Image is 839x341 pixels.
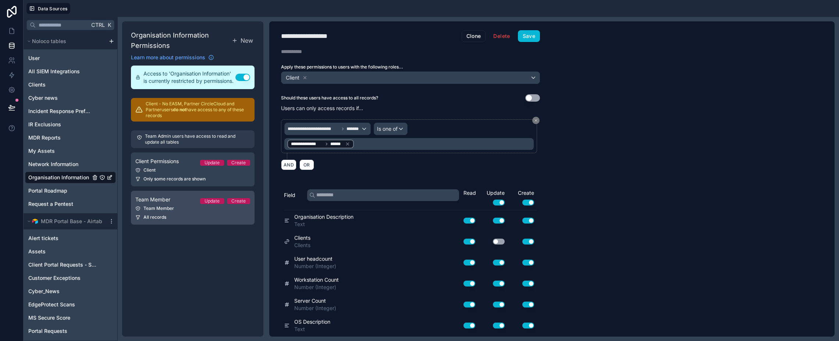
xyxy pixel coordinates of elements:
p: Team Admin users have access to read and update all tables [145,133,249,145]
span: Server Count [294,297,336,305]
span: Clients [294,242,310,249]
button: Noloco tables [25,36,106,46]
div: scrollable content [24,33,117,341]
button: Data Sources [26,3,70,14]
a: Team MemberUpdateCreateTeam MemberAll records [131,191,255,225]
span: Learn more about permissions [131,54,205,61]
button: Clone [462,30,486,42]
div: Customer Exceptions [25,272,116,284]
div: Read [463,189,478,197]
span: Incident Response Preference [28,108,90,115]
span: K [107,22,112,28]
div: Create [231,160,246,166]
span: Number (Integer) [294,263,336,270]
p: Users can only access records if... [281,105,540,112]
strong: do not [173,107,186,112]
div: Client Portal Requests - Sync from JIRA [25,259,116,271]
button: New [230,35,255,46]
span: Customer Exceptions [28,274,81,282]
span: OS Description [294,318,330,326]
img: Airtable Logo [32,218,38,224]
div: Update [205,160,220,166]
div: Cyber_News [25,285,116,297]
p: Client - No EASM, Partner CircleCloud and Partner users have access to any of these records [146,101,250,119]
span: Number (Integer) [294,284,339,291]
div: My Assets [25,145,116,157]
div: Create [231,198,246,204]
div: Network Information [25,158,116,170]
span: Noloco tables [32,38,66,45]
div: Update [478,189,508,205]
span: User [28,55,40,62]
button: Delete [488,30,515,42]
span: Clients [294,234,310,242]
div: Request a Pentest [25,198,116,210]
div: Alert tickets [25,232,116,244]
span: User headcount [294,255,336,263]
button: OR [299,159,314,170]
span: My Assets [28,147,55,155]
div: Cyber news [25,92,116,104]
span: Portal Roadmap [28,187,67,194]
h1: Organisation Information Permissions [131,30,230,51]
span: Clients [28,81,46,88]
span: IR Exclusions [28,121,61,128]
span: Text [294,326,330,333]
button: Airtable LogoMDR Portal Base - Airtable [25,216,106,226]
label: Should these users have access to all records? [281,95,378,101]
span: Assets [28,248,46,255]
span: Ctrl [90,20,106,29]
span: Is one of [377,125,398,133]
span: Client [286,74,299,81]
div: All SIEM Integrations [25,66,116,77]
div: Clients [25,79,116,91]
span: New [241,36,253,45]
div: Assets [25,246,116,257]
span: OR [302,162,312,168]
span: MDR Reports [28,134,61,141]
a: Learn more about permissions [131,54,214,61]
button: Save [518,30,540,42]
span: EdgeProtect Scans [28,301,75,308]
span: Access to 'Organisation Information' is currently restricted by permissions. [143,70,235,85]
div: EdgeProtect Scans [25,299,116,310]
span: Organisation Description [294,213,353,221]
span: Workstation Count [294,276,339,284]
label: Apply these permissions to users with the following roles... [281,64,540,70]
span: Alert tickets [28,235,58,242]
span: Only some records are shown [143,176,206,182]
button: AND [281,159,296,170]
span: Client Portal Requests - Sync from [GEOGRAPHIC_DATA] [28,261,98,268]
span: Number (Integer) [294,305,336,312]
span: Text [294,221,353,228]
button: Client [281,71,540,84]
div: MS Secure Score [25,312,116,324]
span: All records [143,214,166,220]
span: MDR Portal Base - Airtable [41,218,107,225]
span: Field [284,191,295,199]
button: Is one of [374,123,408,135]
div: Team Member [135,205,250,211]
span: All SIEM Integrations [28,68,80,75]
div: Create [508,189,537,205]
div: MDR Reports [25,132,116,144]
span: Request a Pentest [28,200,73,208]
span: Cyber_News [28,288,60,295]
a: Client PermissionsUpdateCreateClientOnly some records are shown [131,152,255,186]
div: Client [135,167,250,173]
span: MS Secure Score [28,314,70,321]
span: Organisation Information [28,174,89,181]
span: Team Member [135,196,170,203]
div: Update [205,198,220,204]
span: Network Information [28,161,78,168]
div: IR Exclusions [25,119,116,130]
div: Portal Roadmap [25,185,116,197]
span: Client Permissions [135,158,179,165]
span: Cyber news [28,94,58,102]
div: Incident Response Preference [25,105,116,117]
span: Data Sources [38,6,68,11]
div: Portal Requests [25,325,116,337]
div: User [25,52,116,64]
div: Organisation Information [25,172,116,183]
span: Portal Requests [28,327,67,335]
